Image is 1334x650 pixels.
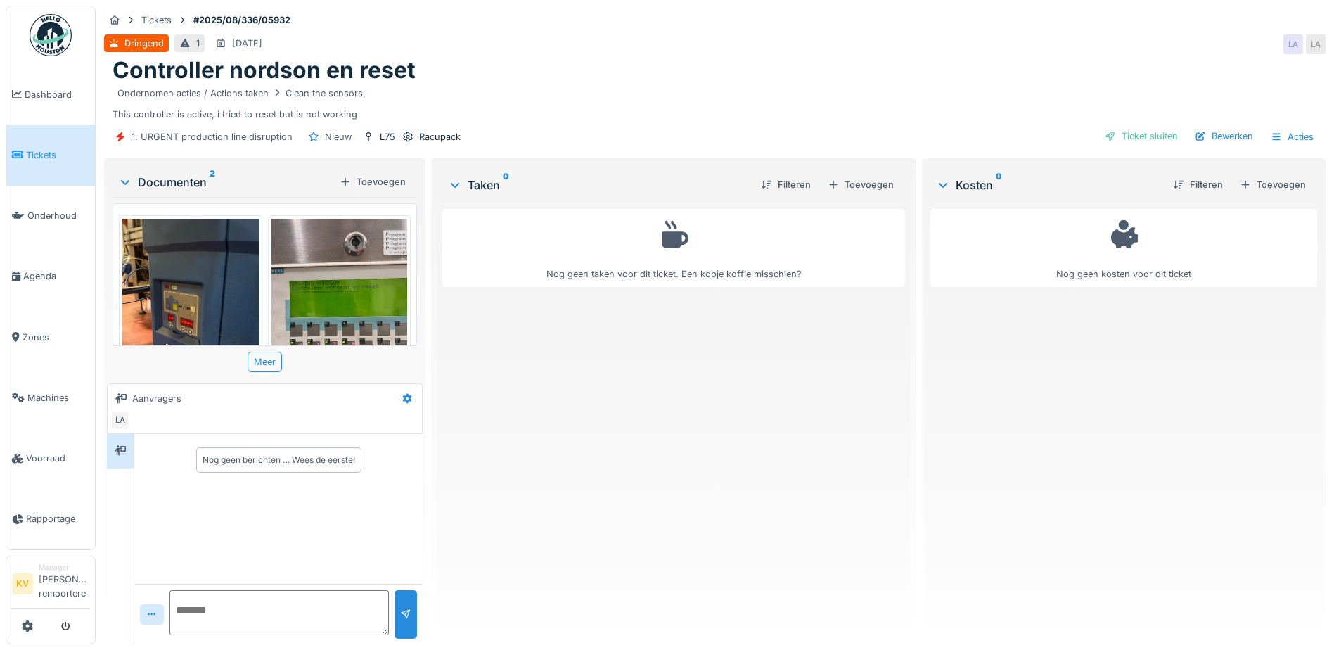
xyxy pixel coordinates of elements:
div: Filteren [1167,175,1229,194]
span: Dashboard [25,88,89,101]
div: Acties [1264,127,1320,147]
li: [PERSON_NAME] remoortere [39,562,89,606]
div: Racupack [419,130,461,144]
sup: 0 [996,177,1002,193]
span: Zones [23,331,89,344]
div: Aanvragers [132,392,181,405]
div: Documenten [118,174,334,191]
sup: 2 [210,174,215,191]
span: Onderhoud [27,209,89,222]
span: Tickets [26,148,89,162]
div: Tickets [141,13,172,27]
div: Ticket sluiten [1099,127,1184,146]
a: Machines [6,367,95,428]
span: Rapportage [26,512,89,525]
div: LA [1306,34,1326,54]
img: zotzld86vpunk0xs91ns8bhv76g4 [271,219,408,400]
sup: 0 [503,177,509,193]
span: Machines [27,391,89,404]
div: Kosten [936,177,1162,193]
a: Dashboard [6,64,95,125]
div: Taken [448,177,750,193]
div: Filteren [755,175,816,194]
div: Nog geen berichten … Wees de eerste! [203,454,355,466]
a: Zones [6,307,95,367]
div: Nog geen kosten voor dit ticket [939,215,1308,281]
h1: Controller nordson en reset [113,57,416,84]
div: Bewerken [1189,127,1259,146]
div: Toevoegen [822,175,899,194]
div: Nieuw [325,130,352,144]
div: Ondernomen acties / Actions taken Clean the sensors, [117,87,366,100]
div: Nog geen taken voor dit ticket. Een kopje koffie misschien? [451,215,896,281]
a: Voorraad [6,428,95,489]
div: Toevoegen [1234,175,1311,194]
span: Voorraad [26,452,89,465]
div: Dringend [124,37,164,50]
a: Onderhoud [6,186,95,246]
div: Manager [39,562,89,573]
a: KV Manager[PERSON_NAME] remoortere [12,562,89,609]
div: LA [1283,34,1303,54]
img: Badge_color-CXgf-gQk.svg [30,14,72,56]
div: 1 [196,37,200,50]
div: L75 [380,130,395,144]
div: Meer [248,352,282,372]
img: 9sffh37p5dyfj7voqkgqvnbkpjud [122,219,259,400]
a: Rapportage [6,489,95,549]
div: 1. URGENT production line disruption [132,130,293,144]
div: LA [110,411,130,431]
a: Tickets [6,125,95,185]
strong: #2025/08/336/05932 [188,13,296,27]
div: Toevoegen [334,172,411,191]
li: KV [12,573,33,594]
div: This controller is active, i tried to reset but is not working [113,84,1317,121]
a: Agenda [6,246,95,307]
div: [DATE] [232,37,262,50]
span: Agenda [23,269,89,283]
